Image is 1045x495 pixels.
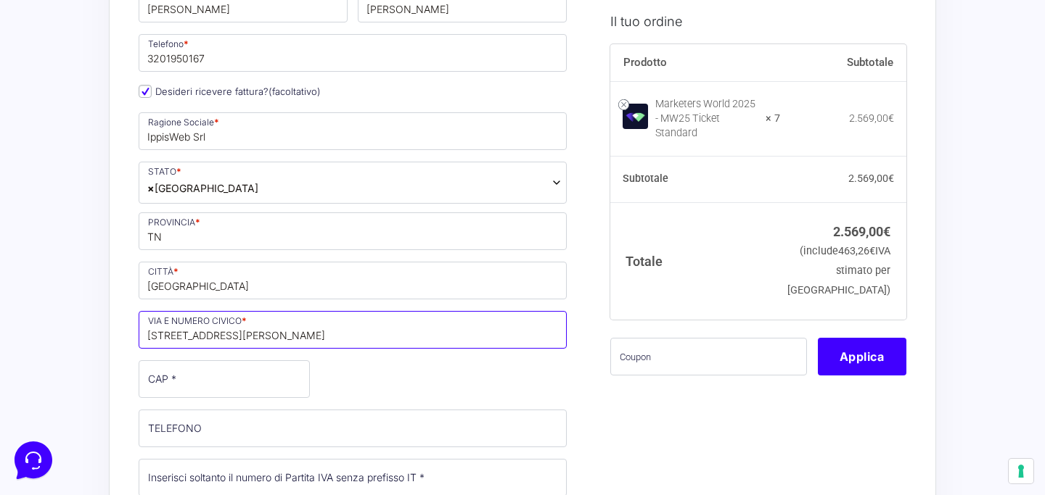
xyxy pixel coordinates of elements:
p: Messaggi [126,382,165,395]
p: Aiuto [224,382,245,395]
img: dark [70,81,99,110]
span: Italia [139,162,567,204]
label: Desideri ricevere fattura? [139,86,321,97]
small: (include IVA stimato per [GEOGRAPHIC_DATA]) [787,245,890,296]
span: Le tue conversazioni [23,58,123,70]
h3: Il tuo ordine [610,11,906,30]
span: Inizia una conversazione [94,130,214,142]
strong: × 7 [766,111,780,125]
button: Home [12,362,101,395]
input: Coupon [610,337,807,375]
span: 463,26 [838,245,875,257]
button: Messaggi [101,362,190,395]
button: Inizia una conversazione [23,122,267,151]
button: Aiuto [189,362,279,395]
img: Marketers World 2025 - MW25 Ticket Standard [623,104,648,129]
a: Apri Centro Assistenza [155,180,267,191]
input: Desideri ricevere fattura?(facoltativo) [139,85,152,98]
input: VIA E NUMERO CIVICO * [139,311,567,349]
div: Marketers World 2025 - MW25 Ticket Standard [655,96,757,140]
input: Cerca un articolo... [33,211,237,225]
iframe: Customerly Messenger Launcher [12,438,55,482]
input: CITTÀ * [139,262,567,299]
bdi: 2.569,00 [833,223,890,238]
th: Subtotale [610,156,781,202]
bdi: 2.569,00 [848,172,894,184]
span: (facoltativo) [269,86,321,97]
input: Telefono * [139,34,567,72]
input: Ragione Sociale * [139,112,567,150]
input: TELEFONO [139,409,567,447]
span: Italia [147,180,258,196]
span: Trova una risposta [23,180,113,191]
button: Applica [818,337,906,375]
img: dark [23,81,52,110]
span: € [883,223,890,238]
th: Prodotto [610,43,781,81]
bdi: 2.569,00 [849,112,894,123]
th: Subtotale [780,43,906,81]
span: € [888,112,894,123]
span: € [869,245,875,257]
th: Totale [610,202,781,319]
img: dark [46,81,75,110]
button: Le tue preferenze relative al consenso per le tecnologie di tracciamento [1009,459,1033,483]
h2: Ciao da Marketers 👋 [12,12,244,35]
span: × [147,180,155,196]
input: PROVINCIA * [139,212,567,250]
span: € [888,172,894,184]
input: CAP * [139,360,310,398]
p: Home [44,382,68,395]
